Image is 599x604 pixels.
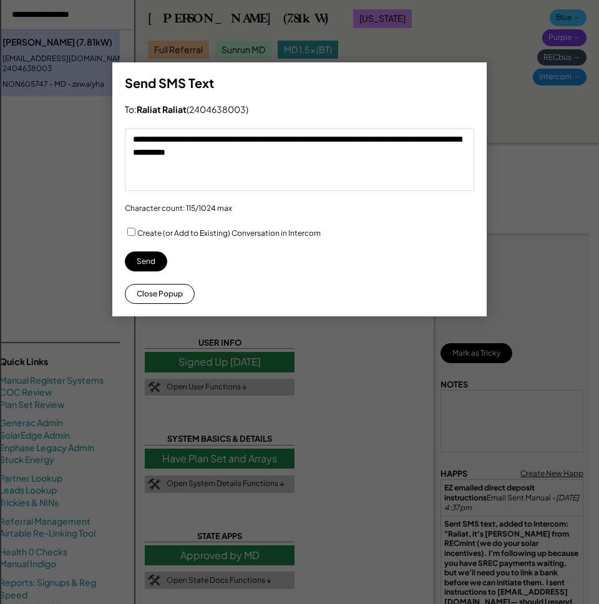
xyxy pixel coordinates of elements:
[125,284,195,304] button: Close Popup
[125,75,214,91] h3: Send SMS Text
[125,203,232,214] div: Character count: 115/1024 max
[137,228,321,238] label: Create (or Add to Existing) Conversation in Intercom
[137,104,187,115] strong: Raliat Raliat
[125,104,248,116] div: To: (2404638003)
[125,251,167,271] button: Send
